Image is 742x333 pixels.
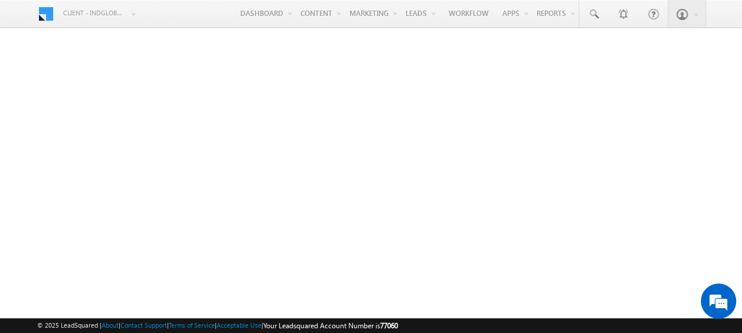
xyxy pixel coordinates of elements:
a: Acceptable Use [217,321,262,329]
span: © 2025 LeadSquared | | | | | [37,320,398,331]
span: Client - indglobal1 (77060) [63,7,125,19]
a: About [102,321,119,329]
span: Your Leadsquared Account Number is [263,321,398,330]
a: Terms of Service [169,321,215,329]
span: 77060 [380,321,398,330]
a: Contact Support [120,321,167,329]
